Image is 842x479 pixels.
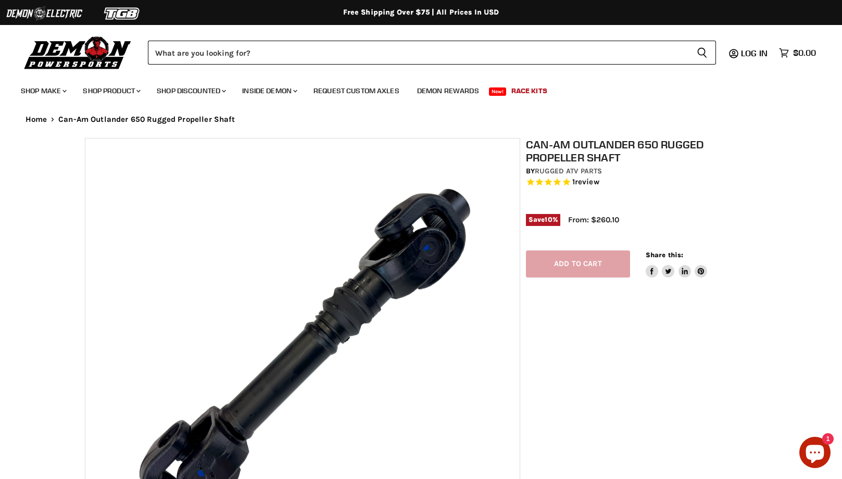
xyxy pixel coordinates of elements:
[5,115,838,124] nav: Breadcrumbs
[774,45,821,60] a: $0.00
[489,87,507,96] span: New!
[545,216,552,223] span: 10
[796,437,834,471] inbox-online-store-chat: Shopify online store chat
[148,41,688,65] input: Search
[793,48,816,58] span: $0.00
[526,138,763,164] h1: Can-Am Outlander 650 Rugged Propeller Shaft
[13,80,73,102] a: Shop Make
[646,250,708,278] aside: Share this:
[736,48,774,58] a: Log in
[26,115,47,124] a: Home
[646,251,683,259] span: Share this:
[575,178,599,187] span: review
[409,80,487,102] a: Demon Rewards
[526,166,763,177] div: by
[13,76,813,102] ul: Main menu
[535,167,602,175] a: Rugged ATV Parts
[741,48,768,58] span: Log in
[58,115,235,124] span: Can-Am Outlander 650 Rugged Propeller Shaft
[526,177,763,188] span: Rated 5.0 out of 5 stars 1 reviews
[148,41,716,65] form: Product
[5,4,83,23] img: Demon Electric Logo 2
[149,80,232,102] a: Shop Discounted
[526,214,560,225] span: Save %
[83,4,161,23] img: TGB Logo 2
[504,80,555,102] a: Race Kits
[688,41,716,65] button: Search
[21,34,135,71] img: Demon Powersports
[75,80,147,102] a: Shop Product
[568,215,619,224] span: From: $260.10
[306,80,407,102] a: Request Custom Axles
[5,8,838,17] div: Free Shipping Over $75 | All Prices In USD
[234,80,304,102] a: Inside Demon
[572,178,599,187] span: 1 reviews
